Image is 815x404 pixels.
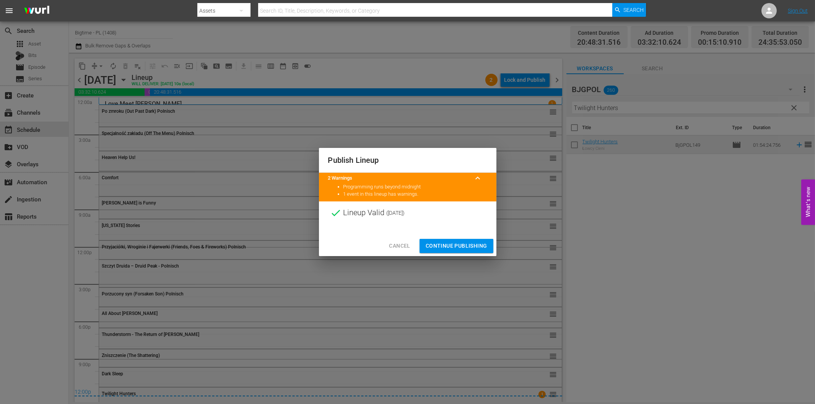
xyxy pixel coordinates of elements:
[328,154,487,166] h2: Publish Lineup
[343,191,487,198] li: 1 event in this lineup has warnings.
[328,175,469,182] title: 2 Warnings
[389,241,410,251] span: Cancel
[387,207,405,219] span: ( [DATE] )
[319,201,496,224] div: Lineup Valid
[788,8,808,14] a: Sign Out
[420,239,493,253] button: Continue Publishing
[469,169,487,187] button: keyboard_arrow_up
[473,174,483,183] span: keyboard_arrow_up
[801,179,815,225] button: Open Feedback Widget
[18,2,55,20] img: ans4CAIJ8jUAAAAAAAAAAAAAAAAAAAAAAAAgQb4GAAAAAAAAAAAAAAAAAAAAAAAAJMjXAAAAAAAAAAAAAAAAAAAAAAAAgAT5G...
[5,6,14,15] span: menu
[426,241,487,251] span: Continue Publishing
[383,239,416,253] button: Cancel
[623,3,644,17] span: Search
[343,183,487,191] li: Programming runs beyond midnight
